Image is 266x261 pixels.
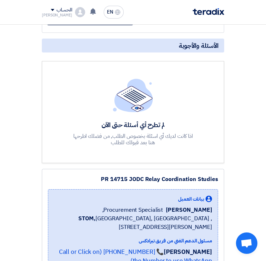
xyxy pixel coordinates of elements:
div: الحساب [56,7,72,13]
img: profile_test.png [75,7,85,17]
div: اذا كانت لديك أي اسئلة بخصوص الطلب, من فضلك اطرحها هنا بعد قبولك للطلب [72,133,194,146]
b: STOM, [78,214,95,223]
div: PR 14715 JODC Relay Coordination Studies [48,175,218,184]
a: Open chat [236,232,257,254]
div: مسئول الدعم الفني من فريق تيرادكس [54,237,212,245]
span: الأسئلة والأجوبة [179,41,218,50]
button: EN [104,6,124,19]
img: Teradix logo [193,8,224,15]
div: [PERSON_NAME] [42,13,72,17]
span: EN [107,10,113,15]
strong: [PERSON_NAME] [164,247,212,256]
span: [PERSON_NAME] [166,206,212,214]
span: بيانات العميل [178,195,204,203]
span: Procurement Specialist, [102,206,163,214]
img: empty_state_list.svg [113,79,153,112]
span: [GEOGRAPHIC_DATA], [GEOGRAPHIC_DATA] ,[STREET_ADDRESS][PERSON_NAME] [54,214,212,231]
div: لم تطرح أي أسئلة حتى الآن [72,121,194,129]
